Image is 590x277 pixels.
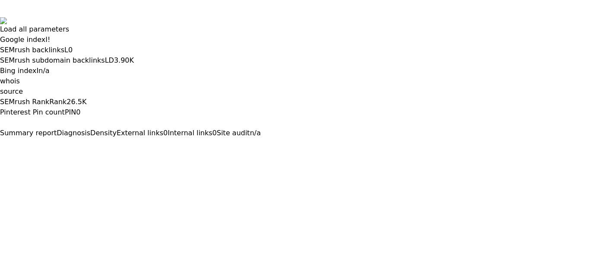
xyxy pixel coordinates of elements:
span: Rank [49,98,67,106]
a: ! [48,35,50,44]
span: PIN [65,108,76,116]
span: Site audit [217,129,250,137]
span: Internal links [168,129,212,137]
span: Diagnosis [57,129,90,137]
span: I [45,35,48,44]
a: 0 [76,108,80,116]
span: LD [105,56,114,64]
span: I [37,67,39,75]
span: 0 [213,129,217,137]
span: External links [117,129,163,137]
a: Site auditn/a [217,129,261,137]
a: 0 [68,46,73,54]
span: 0 [163,129,168,137]
a: n/a [38,67,49,75]
span: L [64,46,68,54]
a: 3.90K [114,56,134,64]
a: 26.5K [67,98,86,106]
span: Density [90,129,117,137]
span: n/a [250,129,260,137]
